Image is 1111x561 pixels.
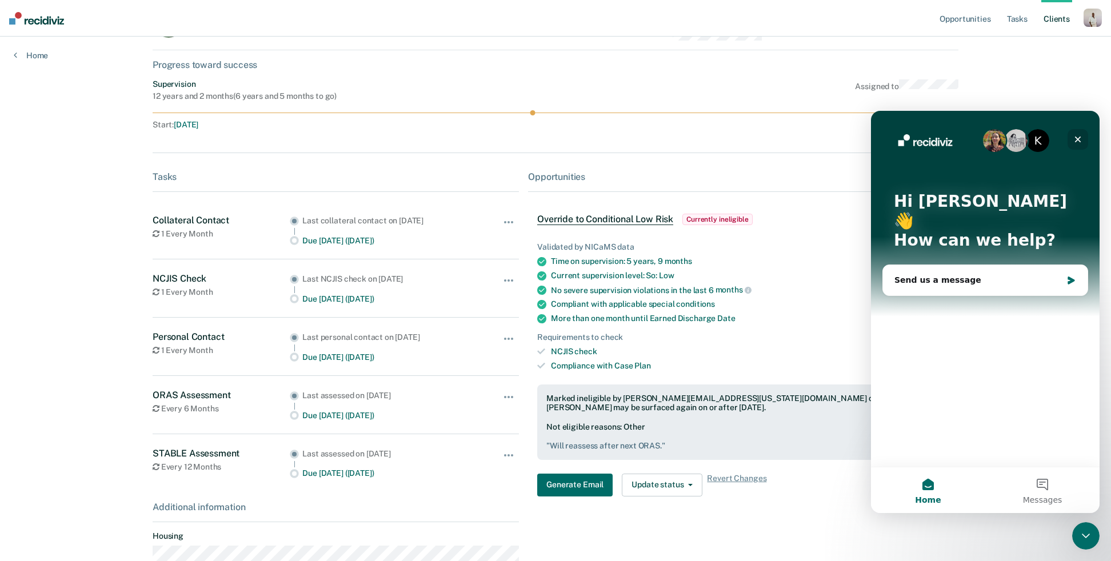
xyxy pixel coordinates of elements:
[634,361,650,370] span: Plan
[551,361,949,371] div: Compliance with Case
[302,449,473,459] div: Last assessed on [DATE]
[551,299,949,309] div: Compliant with applicable special
[707,474,766,496] span: Revert Changes
[551,271,949,280] div: Current supervision level: So:
[528,201,958,238] div: Override to Conditional Low RiskCurrently ineligible
[871,111,1100,513] iframe: Intercom live chat
[174,120,198,129] span: [DATE]
[153,59,958,70] div: Progress toward success
[537,474,613,496] button: Generate Email
[153,404,290,414] div: Every 6 Months
[537,214,673,225] span: Override to Conditional Low Risk
[9,12,64,25] img: Recidiviz
[561,120,958,130] div: End :
[153,448,290,459] div: STABLE Assessment
[302,236,473,246] div: Due [DATE] ([DATE])
[153,229,290,239] div: 1 Every Month
[551,285,949,295] div: No severe supervision violations in the last 6
[537,332,949,342] div: Requirements to check
[153,462,290,472] div: Every 12 Months
[551,314,949,323] div: More than one month until Earned Discharge
[153,215,290,226] div: Collateral Contact
[153,171,519,182] div: Tasks
[1072,522,1100,550] iframe: Intercom live chat
[676,299,715,308] span: conditions
[717,314,735,323] span: Date
[537,242,949,252] div: Validated by NICaMS data
[302,411,473,420] div: Due [DATE] ([DATE])
[855,79,958,101] div: Assigned to
[302,294,473,304] div: Due [DATE] ([DATE])
[546,422,940,451] div: Not eligible reasons: Other
[551,257,949,266] div: Time on supervision: 5 years, 9
[302,352,473,362] div: Due [DATE] ([DATE])
[302,332,473,342] div: Last personal contact on [DATE]
[153,273,290,284] div: NCJIS Check
[302,391,473,400] div: Last assessed on [DATE]
[546,441,940,451] pre: " Will reassess after next ORAS. "
[153,120,556,130] div: Start :
[153,91,337,101] div: 12 years and 2 months ( 6 years and 5 months to go )
[622,474,702,496] button: Update status
[153,502,519,512] div: Additional information
[302,468,473,478] div: Due [DATE] ([DATE])
[528,171,958,182] div: Opportunities
[659,271,674,280] span: Low
[546,394,940,413] div: Marked ineligible by [PERSON_NAME][EMAIL_ADDRESS][US_STATE][DOMAIN_NAME] on [DATE]. [PERSON_NAME]...
[302,216,473,226] div: Last collateral contact on [DATE]
[153,79,337,89] div: Supervision
[682,214,753,225] span: Currently ineligible
[153,531,519,541] dt: Housing
[153,346,290,355] div: 1 Every Month
[574,347,597,356] span: check
[153,331,290,342] div: Personal Contact
[153,390,290,400] div: ORAS Assessment
[14,50,48,61] a: Home
[153,287,290,297] div: 1 Every Month
[537,474,617,496] a: Navigate to form link
[716,285,752,294] span: months
[302,274,473,284] div: Last NCJIS check on [DATE]
[665,257,692,266] span: months
[551,347,949,356] div: NCJIS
